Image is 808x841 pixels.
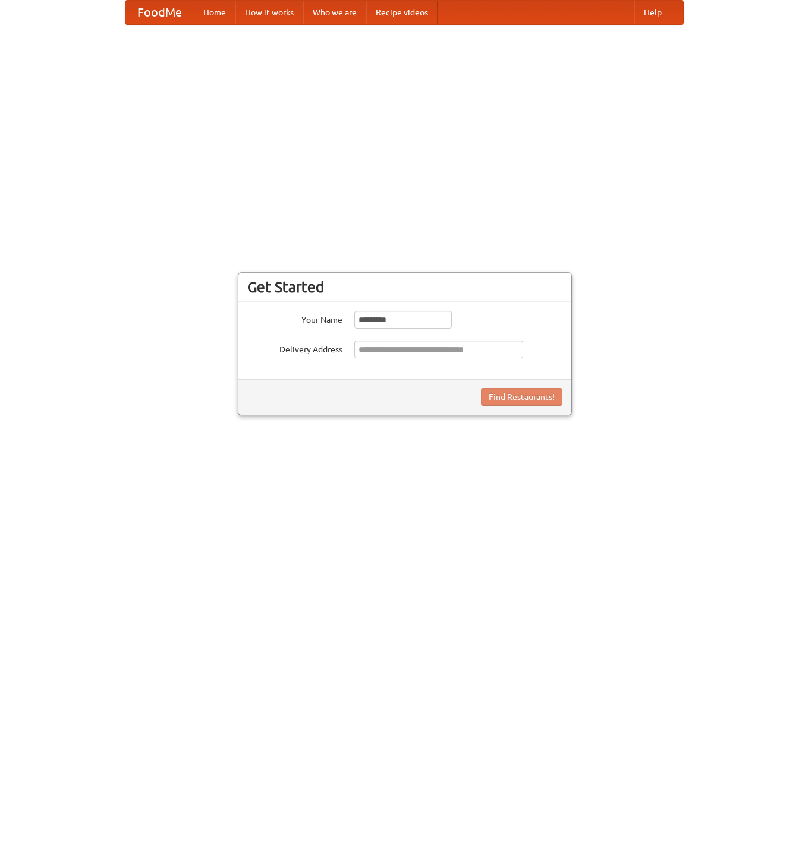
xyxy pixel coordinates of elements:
a: How it works [235,1,303,24]
a: Home [194,1,235,24]
button: Find Restaurants! [481,388,562,406]
h3: Get Started [247,278,562,296]
a: Recipe videos [366,1,438,24]
a: FoodMe [125,1,194,24]
label: Your Name [247,311,342,326]
a: Help [634,1,671,24]
a: Who we are [303,1,366,24]
label: Delivery Address [247,341,342,355]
